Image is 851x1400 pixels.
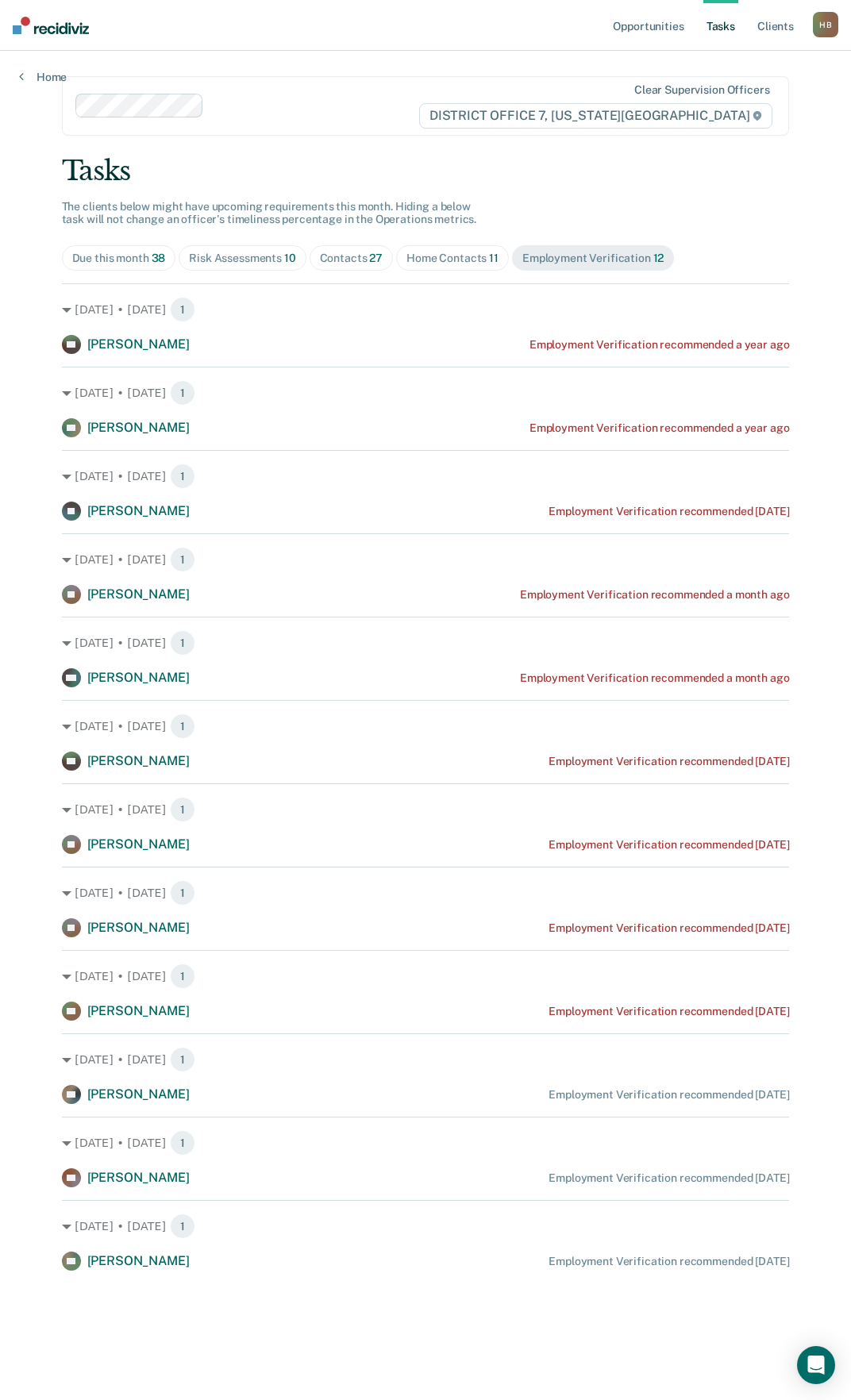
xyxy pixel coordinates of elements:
[549,505,789,518] div: Employment Verification recommended [DATE]
[170,1130,195,1156] span: 1
[520,588,789,602] div: Employment Verification recommended a month ago
[62,380,790,406] div: [DATE] • [DATE] 1
[549,1171,789,1185] div: Employment Verification recommended [DATE]
[813,12,838,37] div: H B
[87,837,190,852] span: [PERSON_NAME]
[549,1005,789,1018] div: Employment Verification recommended [DATE]
[170,547,195,572] span: 1
[62,713,790,739] div: [DATE] • [DATE] 1
[522,252,664,265] div: Employment Verification
[62,155,790,187] div: Tasks
[549,921,789,935] div: Employment Verification recommended [DATE]
[549,1255,789,1268] div: Employment Verification recommended [DATE]
[62,880,790,906] div: [DATE] • [DATE] 1
[72,252,166,265] div: Due this month
[170,713,195,739] span: 1
[152,252,166,264] span: 38
[170,797,195,822] span: 1
[87,1087,190,1102] span: [PERSON_NAME]
[62,463,790,489] div: [DATE] • [DATE] 1
[170,297,195,322] span: 1
[170,880,195,906] span: 1
[419,103,772,129] span: DISTRICT OFFICE 7, [US_STATE][GEOGRAPHIC_DATA]
[62,630,790,656] div: [DATE] • [DATE] 1
[170,463,195,489] span: 1
[549,1088,789,1102] div: Employment Verification recommended [DATE]
[87,420,190,435] span: [PERSON_NAME]
[529,421,790,435] div: Employment Verification recommended a year ago
[87,337,190,352] span: [PERSON_NAME]
[320,252,383,265] div: Contacts
[369,252,383,264] span: 27
[62,297,790,322] div: [DATE] • [DATE] 1
[653,252,664,264] span: 12
[19,70,67,84] a: Home
[549,755,789,768] div: Employment Verification recommended [DATE]
[62,1047,790,1072] div: [DATE] • [DATE] 1
[813,12,838,37] button: HB
[87,920,190,935] span: [PERSON_NAME]
[170,630,195,656] span: 1
[87,1253,190,1268] span: [PERSON_NAME]
[13,17,89,34] img: Recidiviz
[549,838,789,852] div: Employment Verification recommended [DATE]
[170,963,195,989] span: 1
[62,1130,790,1156] div: [DATE] • [DATE] 1
[62,200,477,226] span: The clients below might have upcoming requirements this month. Hiding a below task will not chang...
[87,1170,190,1185] span: [PERSON_NAME]
[170,1213,195,1239] span: 1
[529,338,790,352] div: Employment Verification recommended a year ago
[62,963,790,989] div: [DATE] • [DATE] 1
[87,503,190,518] span: [PERSON_NAME]
[62,1213,790,1239] div: [DATE] • [DATE] 1
[406,252,499,265] div: Home Contacts
[797,1346,835,1384] div: Open Intercom Messenger
[170,380,195,406] span: 1
[189,252,295,265] div: Risk Assessments
[87,1003,190,1018] span: [PERSON_NAME]
[62,797,790,822] div: [DATE] • [DATE] 1
[87,670,190,685] span: [PERSON_NAME]
[170,1047,195,1072] span: 1
[520,671,789,685] div: Employment Verification recommended a month ago
[489,252,499,264] span: 11
[87,587,190,602] span: [PERSON_NAME]
[62,547,790,572] div: [DATE] • [DATE] 1
[634,83,769,97] div: Clear supervision officers
[87,753,190,768] span: [PERSON_NAME]
[284,252,296,264] span: 10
